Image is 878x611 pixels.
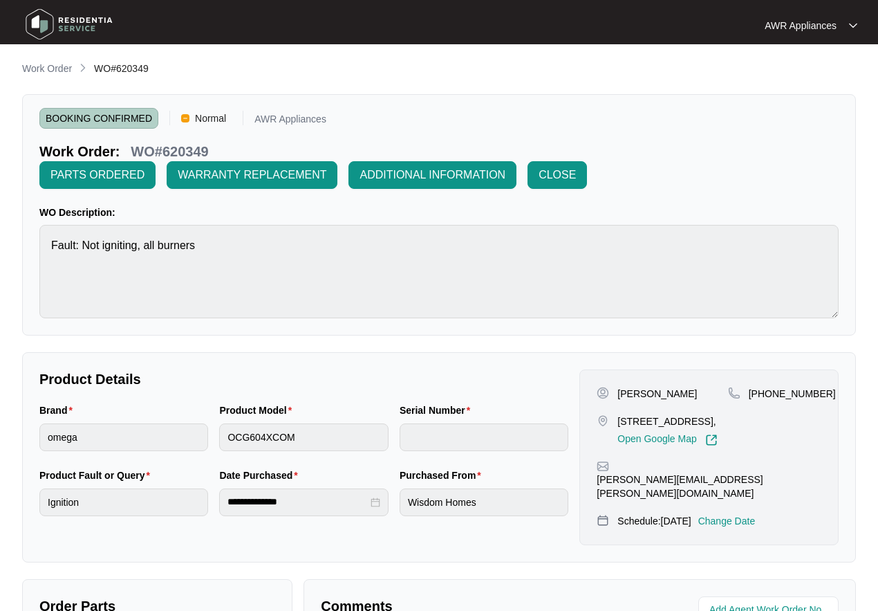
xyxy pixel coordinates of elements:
label: Product Fault or Query [39,468,156,482]
img: residentia service logo [21,3,118,45]
p: AWR Appliances [765,19,837,33]
input: Date Purchased [227,495,367,509]
img: map-pin [597,514,609,527]
img: Vercel Logo [181,114,189,122]
img: Link-External [705,434,718,446]
p: [PHONE_NUMBER] [749,387,836,401]
span: WO#620349 [94,63,149,74]
p: WO Description: [39,206,839,219]
a: Work Order [19,62,75,77]
span: PARTS ORDERED [50,167,144,183]
textarea: Fault: Not igniting, all burners [39,225,839,318]
span: BOOKING CONFIRMED [39,108,158,129]
label: Brand [39,403,78,417]
label: Product Model [219,403,297,417]
input: Product Fault or Query [39,489,208,516]
p: Schedule: [DATE] [617,514,691,528]
span: WARRANTY REPLACEMENT [178,167,326,183]
input: Brand [39,423,208,451]
a: Open Google Map [617,434,717,446]
button: PARTS ORDERED [39,161,156,189]
p: [PERSON_NAME] [617,387,697,401]
span: ADDITIONAL INFORMATION [359,167,505,183]
button: ADDITIONAL INFORMATION [348,161,516,189]
input: Product Model [219,423,388,451]
input: Purchased From [400,489,568,516]
button: WARRANTY REPLACEMENT [167,161,337,189]
img: dropdown arrow [849,22,857,29]
img: map-pin [728,387,740,399]
p: Product Details [39,370,568,389]
p: Change Date [698,514,756,528]
p: [PERSON_NAME][EMAIL_ADDRESS][PERSON_NAME][DOMAIN_NAME] [597,473,821,500]
p: AWR Appliances [254,114,326,129]
button: CLOSE [527,161,587,189]
p: Work Order: [39,142,120,161]
span: Normal [189,108,232,129]
input: Serial Number [400,423,568,451]
p: [STREET_ADDRESS], [617,414,717,428]
p: WO#620349 [131,142,208,161]
span: CLOSE [539,167,576,183]
img: user-pin [597,387,609,399]
p: Work Order [22,62,72,75]
img: map-pin [597,460,609,473]
label: Date Purchased [219,468,303,482]
img: chevron-right [77,62,88,73]
label: Purchased From [400,468,487,482]
label: Serial Number [400,403,476,417]
img: map-pin [597,414,609,427]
